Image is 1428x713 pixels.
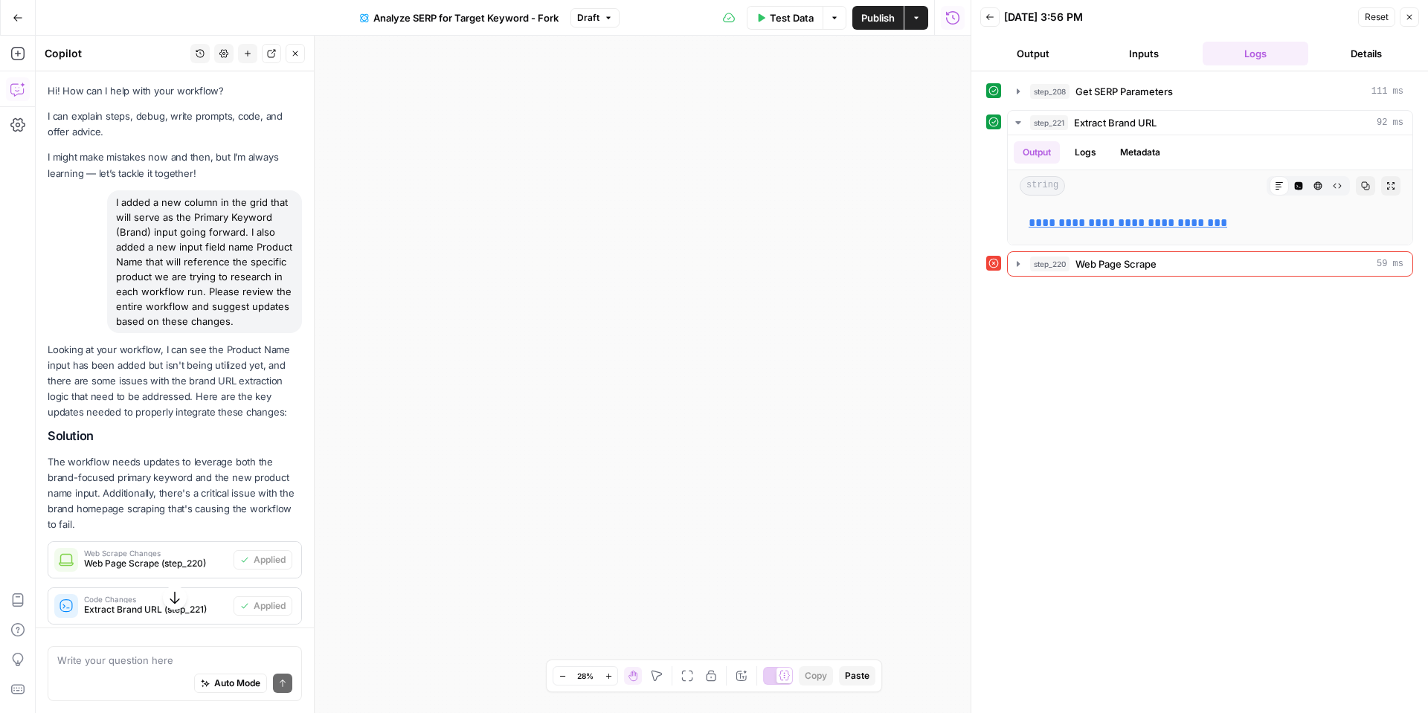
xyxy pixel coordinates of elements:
[1008,111,1412,135] button: 92 ms
[1008,135,1412,245] div: 92 ms
[84,603,228,616] span: Extract Brand URL (step_221)
[1203,42,1308,65] button: Logs
[45,46,186,61] div: Copilot
[1074,115,1157,130] span: Extract Brand URL
[48,83,302,99] p: Hi! How can I help with your workflow?
[845,669,869,683] span: Paste
[84,549,228,557] span: Web Scrape Changes
[48,454,302,533] p: The workflow needs updates to leverage both the brand-focused primary keyword and the new product...
[570,8,620,28] button: Draft
[1008,80,1412,103] button: 111 ms
[1075,84,1173,99] span: Get SERP Parameters
[747,6,823,30] button: Test Data
[48,149,302,181] p: I might make mistakes now and then, but I’m always learning — let’s tackle it together!
[805,669,827,683] span: Copy
[577,11,599,25] span: Draft
[1371,85,1403,98] span: 111 ms
[1092,42,1197,65] button: Inputs
[861,10,895,25] span: Publish
[839,666,875,685] button: Paste
[373,10,559,25] span: Analyze SERP for Target Keyword - Fork
[194,674,267,693] button: Auto Mode
[234,596,292,616] button: Applied
[84,557,228,570] span: Web Page Scrape (step_220)
[48,429,302,443] h2: Solution
[84,596,228,603] span: Code Changes
[1066,141,1105,164] button: Logs
[1020,176,1065,196] span: string
[234,550,292,570] button: Applied
[1030,115,1068,130] span: step_221
[770,10,814,25] span: Test Data
[980,42,1086,65] button: Output
[577,670,594,682] span: 28%
[107,190,302,333] div: I added a new column in the grid that will serve as the Primary Keyword (Brand) input going forwa...
[1008,252,1412,276] button: 59 ms
[1358,7,1395,27] button: Reset
[1075,257,1157,271] span: Web Page Scrape
[1365,10,1389,24] span: Reset
[1314,42,1420,65] button: Details
[214,677,260,690] span: Auto Mode
[1030,257,1070,271] span: step_220
[1014,141,1060,164] button: Output
[48,342,302,421] p: Looking at your workflow, I can see the Product Name input has been added but isn't being utilize...
[48,109,302,140] p: I can explain steps, debug, write prompts, code, and offer advice.
[1111,141,1169,164] button: Metadata
[351,6,567,30] button: Analyze SERP for Target Keyword - Fork
[1377,257,1403,271] span: 59 ms
[254,553,286,567] span: Applied
[254,599,286,613] span: Applied
[1377,116,1403,129] span: 92 ms
[852,6,904,30] button: Publish
[1030,84,1070,99] span: step_208
[799,666,833,685] button: Copy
